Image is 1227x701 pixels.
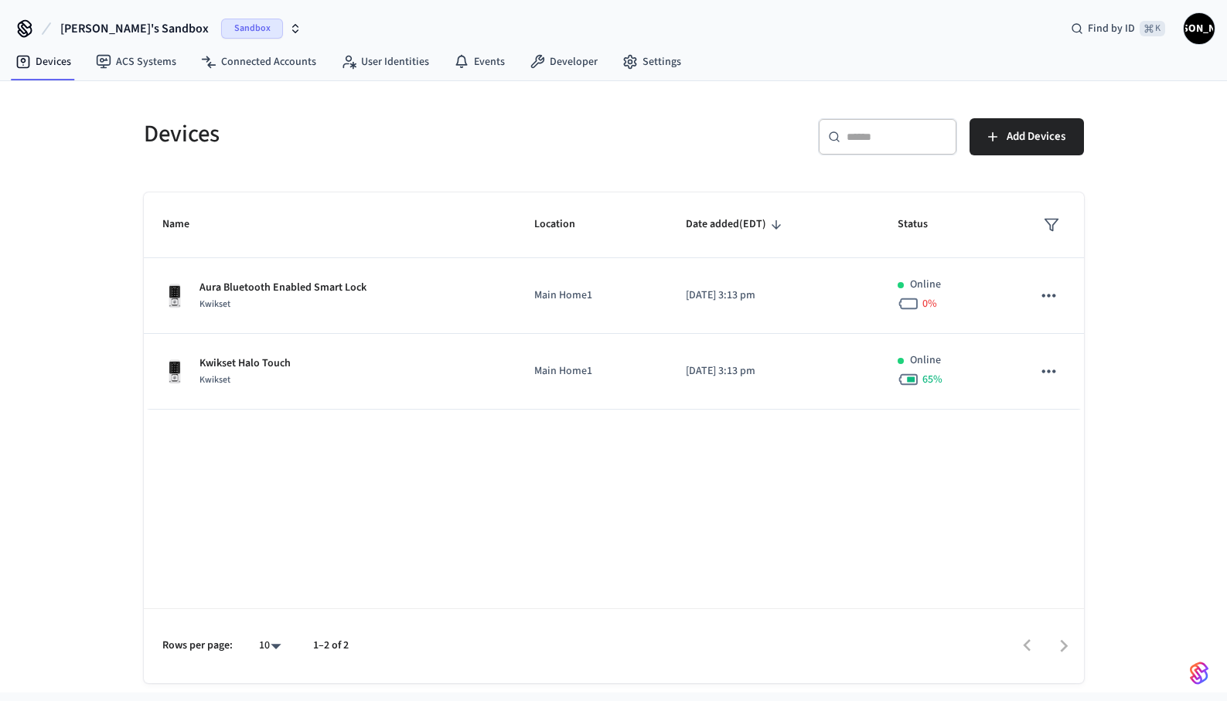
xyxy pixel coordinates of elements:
span: Status [898,213,948,237]
a: Devices [3,48,84,76]
p: 1–2 of 2 [313,638,349,654]
img: Kwikset Halo Touchscreen Wifi Enabled Smart Lock, Polished Chrome, Front [162,359,187,384]
span: Name [162,213,210,237]
a: User Identities [329,48,441,76]
span: 65 % [922,372,942,387]
p: Main Home1 [534,363,649,379]
div: Find by ID⌘ K [1058,15,1178,43]
span: Add Devices [1007,127,1065,147]
a: Connected Accounts [189,48,329,76]
p: Online [910,352,941,369]
a: ACS Systems [84,48,189,76]
span: Kwikset [199,373,230,386]
p: Aura Bluetooth Enabled Smart Lock [199,280,366,296]
span: ⌘ K [1140,21,1165,36]
img: SeamLogoGradient.69752ec5.svg [1190,661,1208,686]
p: Rows per page: [162,638,233,654]
table: sticky table [144,192,1084,410]
button: Add Devices [970,118,1084,155]
a: Developer [517,48,610,76]
span: [PERSON_NAME] [1185,15,1213,43]
span: Sandbox [221,19,283,39]
p: Kwikset Halo Touch [199,356,291,372]
p: [DATE] 3:13 pm [686,363,861,379]
p: Main Home1 [534,288,649,304]
span: [PERSON_NAME]'s Sandbox [60,19,209,38]
h5: Devices [144,118,605,150]
span: Find by ID [1088,21,1135,36]
span: Date added(EDT) [686,213,786,237]
a: Settings [610,48,694,76]
span: Location [534,213,595,237]
p: [DATE] 3:13 pm [686,288,861,304]
a: Events [441,48,517,76]
span: 0 % [922,296,937,311]
div: 10 [251,635,288,657]
span: Kwikset [199,298,230,311]
p: Online [910,277,941,293]
button: [PERSON_NAME] [1184,13,1215,44]
img: Kwikset Halo Touchscreen Wifi Enabled Smart Lock, Polished Chrome, Front [162,284,187,308]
